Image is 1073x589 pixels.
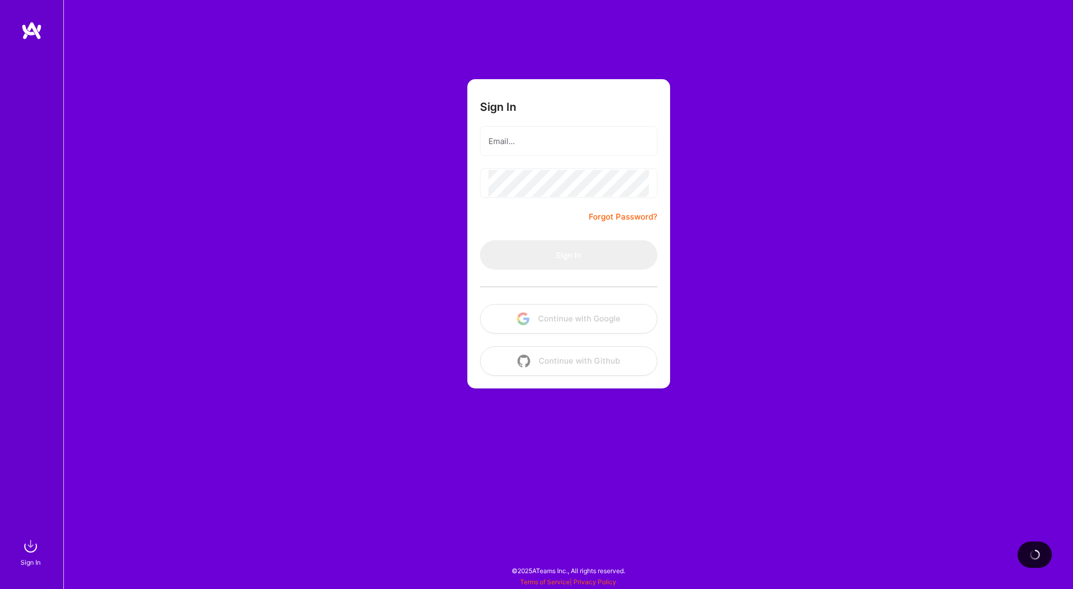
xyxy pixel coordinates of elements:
img: sign in [20,536,41,557]
input: Email... [488,128,649,155]
a: Terms of Service [520,578,570,586]
a: Privacy Policy [573,578,616,586]
img: icon [517,355,530,367]
button: Continue with Google [480,304,657,334]
a: sign inSign In [22,536,41,568]
h3: Sign In [480,100,516,113]
img: icon [517,312,530,325]
img: logo [21,21,42,40]
div: © 2025 ATeams Inc., All rights reserved. [63,557,1073,584]
button: Continue with Github [480,346,657,376]
div: Sign In [21,557,41,568]
a: Forgot Password? [589,211,657,223]
span: | [520,578,616,586]
button: Sign In [480,240,657,270]
img: loading [1030,549,1040,560]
